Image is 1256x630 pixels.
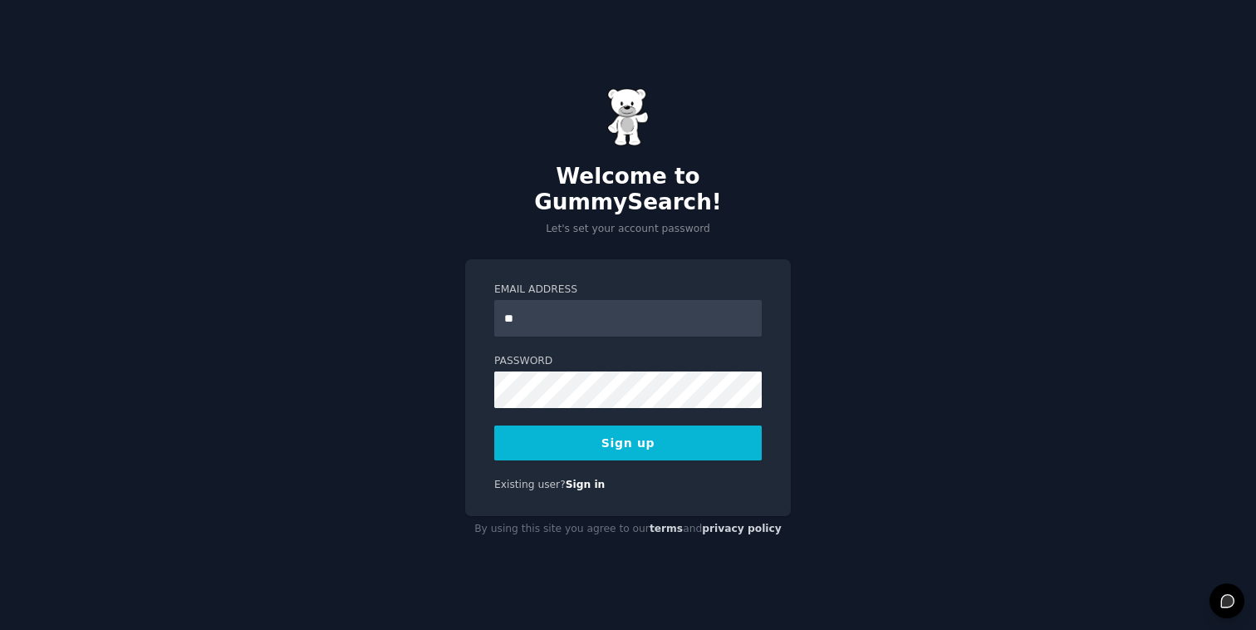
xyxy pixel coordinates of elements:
[607,88,649,146] img: Gummy Bear
[494,479,566,490] span: Existing user?
[465,222,791,237] p: Let's set your account password
[650,523,683,534] a: terms
[494,354,762,369] label: Password
[566,479,606,490] a: Sign in
[465,164,791,216] h2: Welcome to GummySearch!
[465,516,791,543] div: By using this site you agree to our and
[702,523,782,534] a: privacy policy
[494,426,762,460] button: Sign up
[494,283,762,298] label: Email Address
